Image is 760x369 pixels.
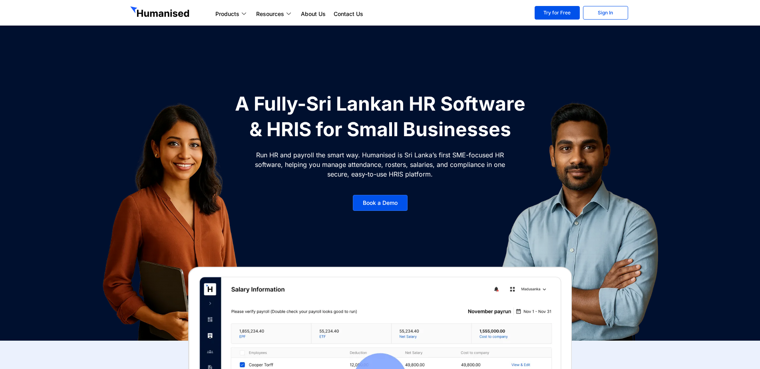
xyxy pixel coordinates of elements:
[535,6,580,20] a: Try for Free
[363,200,398,206] span: Book a Demo
[211,9,252,19] a: Products
[130,6,191,19] img: GetHumanised Logo
[297,9,330,19] a: About Us
[353,195,408,211] a: Book a Demo
[230,91,530,142] h1: A Fully-Sri Lankan HR Software & HRIS for Small Businesses
[330,9,367,19] a: Contact Us
[583,6,628,20] a: Sign In
[254,150,506,179] p: Run HR and payroll the smart way. Humanised is Sri Lanka’s first SME-focused HR software, helping...
[252,9,297,19] a: Resources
